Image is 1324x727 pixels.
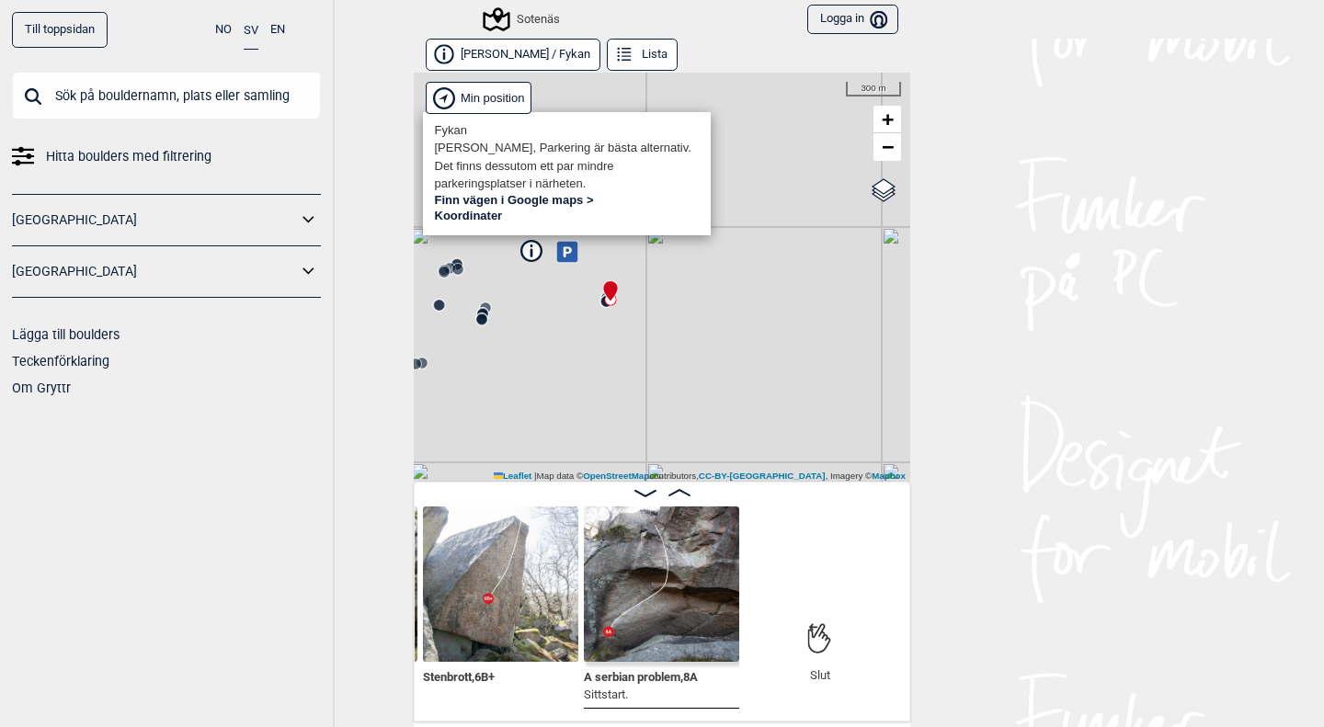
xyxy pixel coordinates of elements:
[873,133,901,161] a: Zoom out
[244,12,258,50] button: SV
[12,207,297,233] a: [GEOGRAPHIC_DATA]
[485,8,560,30] div: Sotenäs
[584,686,698,704] p: Sittstart.
[583,471,649,481] a: OpenStreetMap
[423,506,578,662] img: Stenbrott
[866,170,901,210] a: Layers
[882,135,894,158] span: −
[607,39,678,71] button: Lista
[426,39,600,71] button: [PERSON_NAME] / Fykan
[872,471,906,481] a: Mapbox
[12,327,120,342] a: Lägga till boulders
[270,12,285,48] button: EN
[873,106,901,133] a: Zoom in
[12,258,297,285] a: [GEOGRAPHIC_DATA]
[846,82,901,97] div: 300 m
[215,12,232,48] button: NO
[435,123,467,137] span: Fykan
[12,143,321,170] a: Hitta boulders med filtrering
[435,139,700,193] p: [PERSON_NAME], Parkering är bästa alternativ. Det finns dessutom ett par mindre parkeringsplatser...
[882,108,894,131] span: +
[435,193,594,207] a: Finn vägen i Google maps >
[584,666,698,684] span: A serbian problem , 8A
[426,82,531,114] div: Vis min position
[534,471,537,481] span: |
[807,5,898,35] button: Logga in
[435,209,542,224] div: Koordinater
[12,354,109,369] a: Teckenförklaring
[12,12,108,48] a: Till toppsidan
[46,143,211,170] span: Hitta boulders med filtrering
[489,470,910,483] div: Map data © contributors, , Imagery ©
[494,471,531,481] a: Leaflet
[423,666,495,684] span: Stenbrott , 6B+
[12,381,71,395] a: Om Gryttr
[699,471,826,481] a: CC-BY-[GEOGRAPHIC_DATA]
[584,506,739,662] img: A serbian
[12,72,321,119] input: Sök på bouldernamn, plats eller samling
